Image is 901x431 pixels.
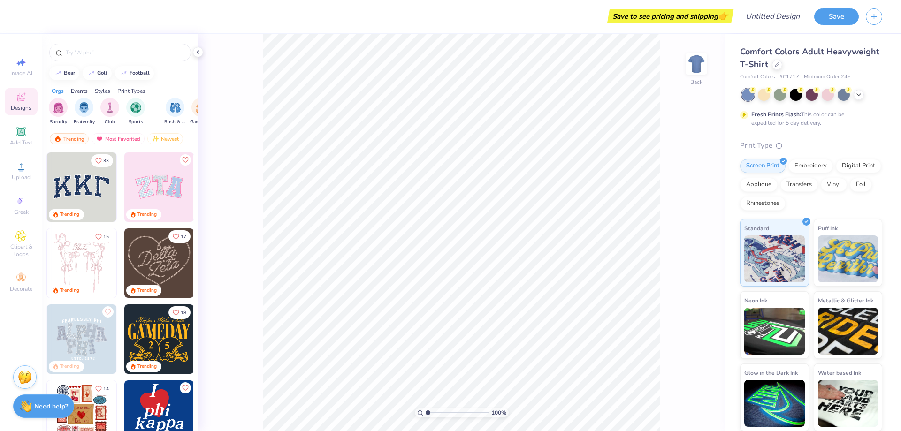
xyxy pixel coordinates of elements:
div: Transfers [780,178,818,192]
img: trend_line.gif [120,70,128,76]
div: Rhinestones [740,197,786,211]
img: ead2b24a-117b-4488-9b34-c08fd5176a7b [193,228,263,298]
div: Most Favorited [92,133,145,144]
span: 17 [181,234,186,239]
img: 5a4b4175-9e88-49c8-8a23-26d96782ddc6 [47,304,116,374]
span: Puff Ink [818,223,838,233]
img: Sorority Image [53,102,64,113]
span: Upload [12,174,31,181]
button: golf [83,66,112,80]
span: Image AI [10,69,32,77]
span: 👉 [718,10,728,22]
div: Save to see pricing and shipping [610,9,731,23]
div: Trending [60,287,79,294]
button: filter button [190,98,212,126]
input: Untitled Design [738,7,807,26]
img: Neon Ink [744,308,805,355]
div: Vinyl [821,178,847,192]
button: filter button [164,98,186,126]
img: a3f22b06-4ee5-423c-930f-667ff9442f68 [116,304,185,374]
img: Sports Image [130,102,141,113]
div: golf [97,70,107,76]
button: filter button [49,98,68,126]
span: Metallic & Glitter Ink [818,295,873,305]
button: Like [180,154,191,166]
button: filter button [74,98,95,126]
div: football [130,70,150,76]
div: filter for Sports [126,98,145,126]
button: filter button [100,98,119,126]
div: Digital Print [836,159,881,173]
img: 3b9aba4f-e317-4aa7-a679-c95a879539bd [47,152,116,222]
div: Newest [147,133,183,144]
span: Neon Ink [744,295,767,305]
div: Back [690,78,702,86]
div: filter for Rush & Bid [164,98,186,126]
div: Print Types [117,87,145,95]
span: Designs [11,104,31,112]
div: filter for Club [100,98,119,126]
div: Trending [137,287,157,294]
div: Styles [95,87,110,95]
img: Fraternity Image [79,102,89,113]
img: d12a98c7-f0f7-4345-bf3a-b9f1b718b86e [116,228,185,298]
span: 15 [103,234,109,239]
button: bear [49,66,79,80]
img: Water based Ink [818,380,878,427]
button: Like [180,382,191,393]
img: Standard [744,235,805,282]
div: bear [64,70,75,76]
span: Minimum Order: 24 + [804,73,851,81]
img: Metallic & Glitter Ink [818,308,878,355]
div: Applique [740,178,778,192]
button: filter button [126,98,145,126]
div: Trending [60,363,79,370]
span: 14 [103,386,109,391]
span: 33 [103,159,109,163]
div: Orgs [52,87,64,95]
div: Trending [50,133,89,144]
span: Comfort Colors Adult Heavyweight T-Shirt [740,46,879,70]
img: most_fav.gif [96,136,103,142]
span: Club [105,119,115,126]
img: Glow in the Dark Ink [744,380,805,427]
button: Like [102,306,114,318]
span: Water based Ink [818,368,861,378]
div: filter for Game Day [190,98,212,126]
img: Club Image [105,102,115,113]
div: Trending [137,211,157,218]
img: 83dda5b0-2158-48ca-832c-f6b4ef4c4536 [47,228,116,298]
img: edfb13fc-0e43-44eb-bea2-bf7fc0dd67f9 [116,152,185,222]
button: Like [91,154,113,167]
span: Rush & Bid [164,119,186,126]
button: Like [168,230,191,243]
input: Try "Alpha" [65,48,185,57]
span: 18 [181,310,186,315]
div: Foil [850,178,872,192]
img: Back [687,54,706,73]
img: Puff Ink [818,235,878,282]
button: Like [168,306,191,319]
img: 12710c6a-dcc0-49ce-8688-7fe8d5f96fe2 [124,228,194,298]
div: Embroidery [788,159,833,173]
button: Like [91,230,113,243]
img: trending.gif [54,136,61,142]
div: Events [71,87,88,95]
span: Standard [744,223,769,233]
strong: Fresh Prints Flash: [751,111,801,118]
img: 5ee11766-d822-42f5-ad4e-763472bf8dcf [193,152,263,222]
div: Trending [137,363,157,370]
button: football [115,66,154,80]
img: Game Day Image [196,102,206,113]
img: trend_line.gif [88,70,95,76]
button: Save [814,8,859,25]
span: Greek [14,208,29,216]
strong: Need help? [34,402,68,411]
span: Clipart & logos [5,243,38,258]
div: filter for Sorority [49,98,68,126]
div: filter for Fraternity [74,98,95,126]
button: Like [91,382,113,395]
img: Rush & Bid Image [170,102,181,113]
span: Add Text [10,139,32,146]
img: trend_line.gif [54,70,62,76]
